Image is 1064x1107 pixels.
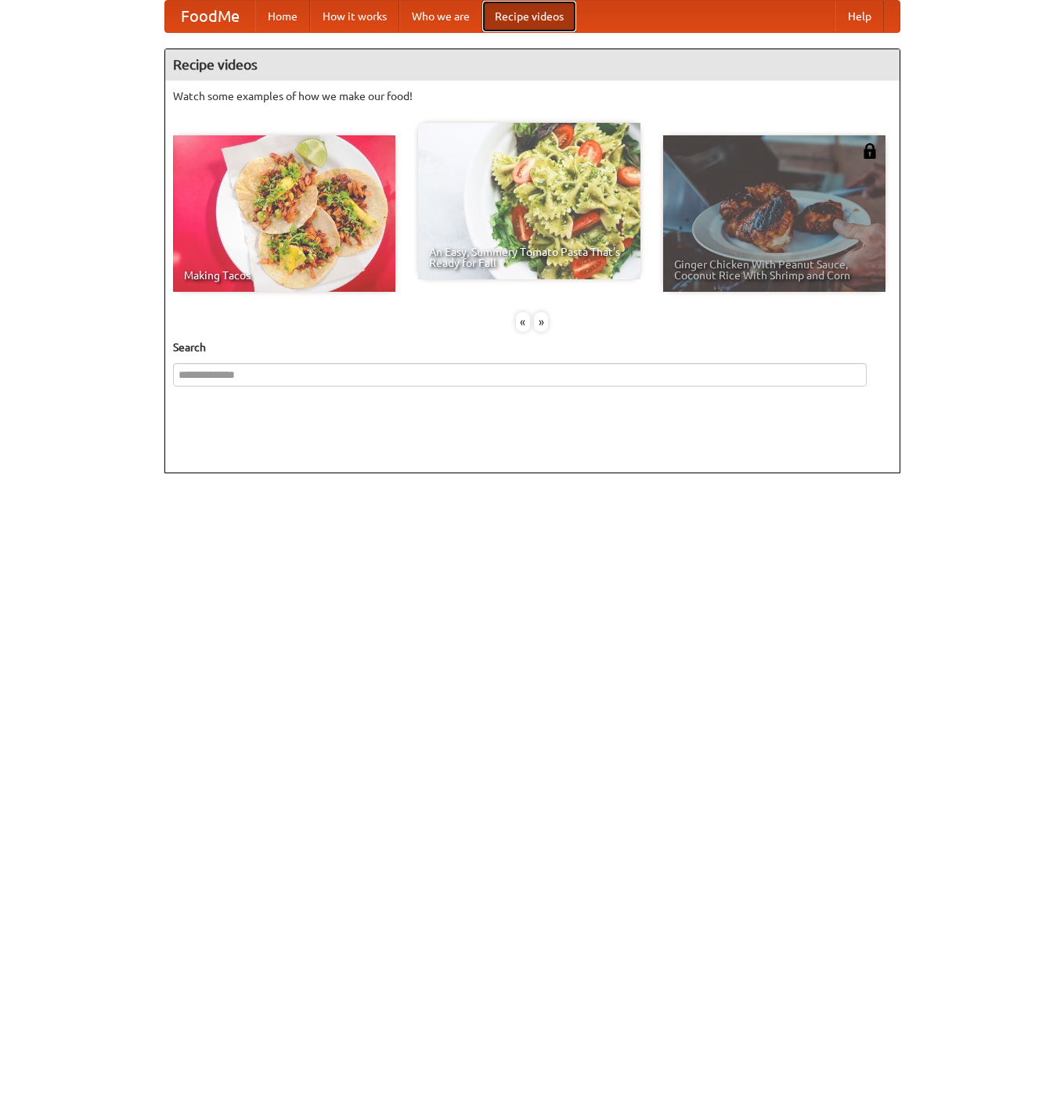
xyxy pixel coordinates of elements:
a: Home [255,1,310,32]
span: An Easy, Summery Tomato Pasta That's Ready for Fall [429,246,629,268]
div: » [534,312,548,332]
h5: Search [173,340,892,355]
span: Making Tacos [184,270,384,281]
a: FoodMe [165,1,255,32]
a: How it works [310,1,399,32]
p: Watch some examples of how we make our food! [173,88,892,104]
a: Who we are [399,1,482,32]
h4: Recipe videos [165,49,900,81]
img: 483408.png [862,143,878,159]
a: Help [835,1,884,32]
a: Recipe videos [482,1,576,32]
div: « [516,312,530,332]
a: Making Tacos [173,135,395,292]
a: An Easy, Summery Tomato Pasta That's Ready for Fall [418,123,640,279]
